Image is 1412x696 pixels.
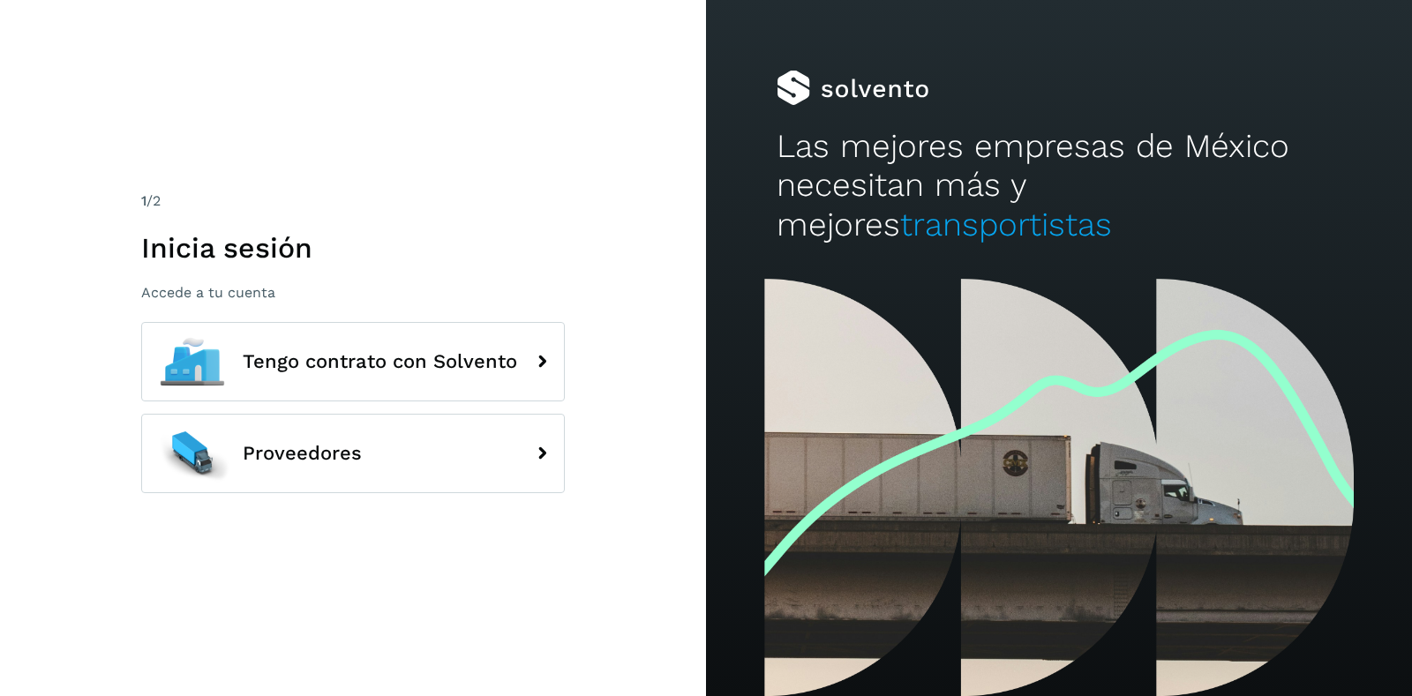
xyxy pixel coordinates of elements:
button: Tengo contrato con Solvento [141,322,565,401]
h1: Inicia sesión [141,231,565,265]
span: Tengo contrato con Solvento [243,351,517,372]
div: /2 [141,191,565,212]
button: Proveedores [141,414,565,493]
p: Accede a tu cuenta [141,284,565,301]
span: transportistas [900,206,1112,243]
span: 1 [141,192,146,209]
span: Proveedores [243,443,362,464]
h2: Las mejores empresas de México necesitan más y mejores [777,127,1341,244]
